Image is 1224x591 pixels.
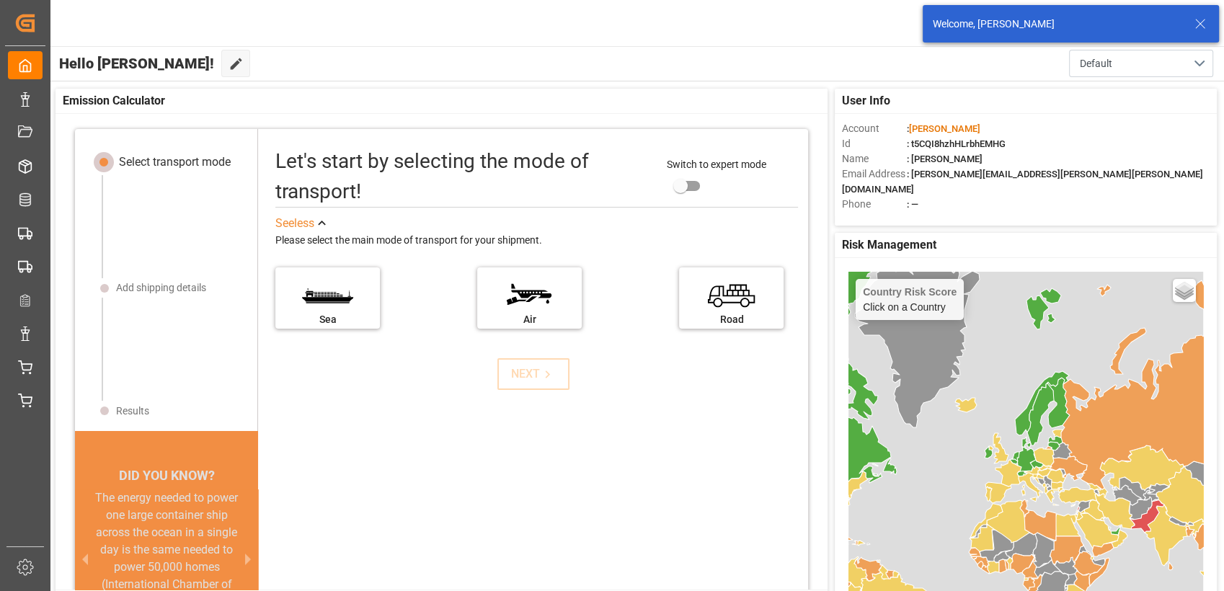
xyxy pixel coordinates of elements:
span: : [PERSON_NAME] [907,154,983,164]
div: Click on a Country [863,286,957,313]
span: Phone [842,197,907,212]
div: DID YOU KNOW? [75,461,258,489]
span: Account Type [842,212,907,227]
span: Id [842,136,907,151]
div: Sea [283,312,373,327]
span: Email Address [842,166,907,182]
span: Account [842,121,907,136]
div: Please select the main mode of transport for your shipment. [275,232,798,249]
span: Risk Management [842,236,936,254]
div: Let's start by selecting the mode of transport! [275,146,652,207]
div: NEXT [511,365,555,383]
div: Road [686,312,776,327]
span: : — [907,199,918,210]
button: open menu [1069,50,1213,77]
div: See less [275,215,314,232]
span: Default [1080,56,1112,71]
span: : t5CQI8hzhHLrbhEMHG [907,138,1006,149]
span: Switch to expert mode [667,159,766,170]
span: User Info [842,92,890,110]
a: Layers [1173,279,1196,302]
h4: Country Risk Score [863,286,957,298]
span: Name [842,151,907,166]
span: Emission Calculator [63,92,165,110]
div: Select transport mode [119,154,231,171]
span: : [PERSON_NAME][EMAIL_ADDRESS][PERSON_NAME][PERSON_NAME][DOMAIN_NAME] [842,169,1203,195]
button: NEXT [497,358,569,390]
span: : [907,123,980,134]
div: Welcome, [PERSON_NAME] [933,17,1181,32]
div: Results [116,404,149,419]
div: Add shipping details [116,280,206,295]
div: Air [484,312,575,327]
span: [PERSON_NAME] [909,123,980,134]
span: : Shipper [907,214,943,225]
span: Hello [PERSON_NAME]! [59,50,214,77]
